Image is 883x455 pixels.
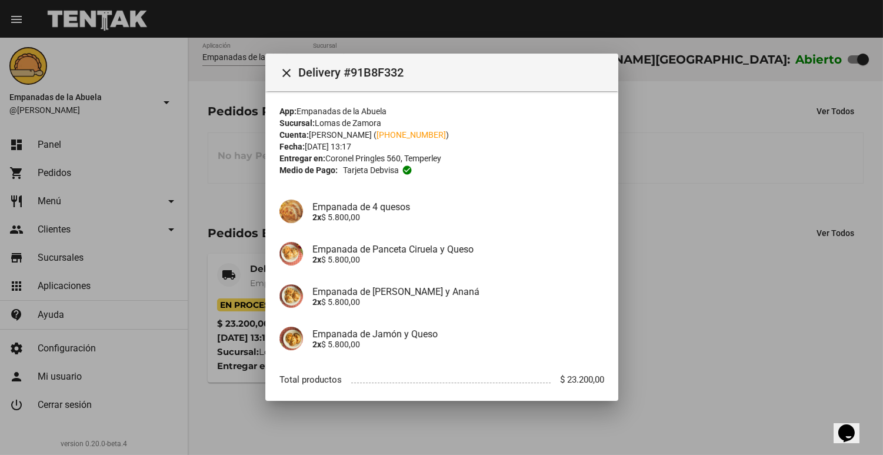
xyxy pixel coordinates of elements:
[312,244,604,255] h4: Empanada de Panceta Ciruela y Queso
[401,165,412,175] mat-icon: check_circle
[312,255,321,264] b: 2x
[279,130,309,140] strong: Cuenta:
[312,328,604,340] h4: Empanada de Jamón y Queso
[279,107,296,116] strong: App:
[376,130,446,140] a: [PHONE_NUMBER]
[275,61,298,84] button: Cerrar
[312,212,604,222] p: $ 5.800,00
[279,200,303,223] img: 363ca94e-5ed4-4755-8df0-ca7d50f4a994.jpg
[279,327,303,350] img: 72c15bfb-ac41-4ae4-a4f2-82349035ab42.jpg
[312,340,321,349] b: 2x
[279,105,604,117] div: Empanadas de la Abuela
[312,201,604,212] h4: Empanada de 4 quesos
[342,164,398,176] span: Tarjeta debvisa
[279,369,604,391] li: Total productos $ 23.200,00
[312,255,604,264] p: $ 5.800,00
[312,340,604,349] p: $ 5.800,00
[279,129,604,141] div: [PERSON_NAME] ( )
[312,212,321,222] b: 2x
[312,297,321,307] b: 2x
[279,164,338,176] strong: Medio de Pago:
[312,297,604,307] p: $ 5.800,00
[279,154,325,163] strong: Entregar en:
[312,286,604,297] h4: Empanada de [PERSON_NAME] y Ananá
[279,152,604,164] div: Coronel Pringles 560, Temperley
[279,141,604,152] div: [DATE] 13:17
[279,284,303,308] img: f79e90c5-b4f9-4d92-9a9e-7fe78b339dbe.jpg
[279,142,305,151] strong: Fecha:
[298,63,609,82] span: Delivery #91B8F332
[279,67,294,81] mat-icon: Cerrar
[279,117,604,129] div: Lomas de Zamora
[834,408,871,443] iframe: chat widget
[279,242,303,265] img: a07d0382-12a7-4aaa-a9a8-9d363701184e.jpg
[279,118,315,128] strong: Sucursal:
